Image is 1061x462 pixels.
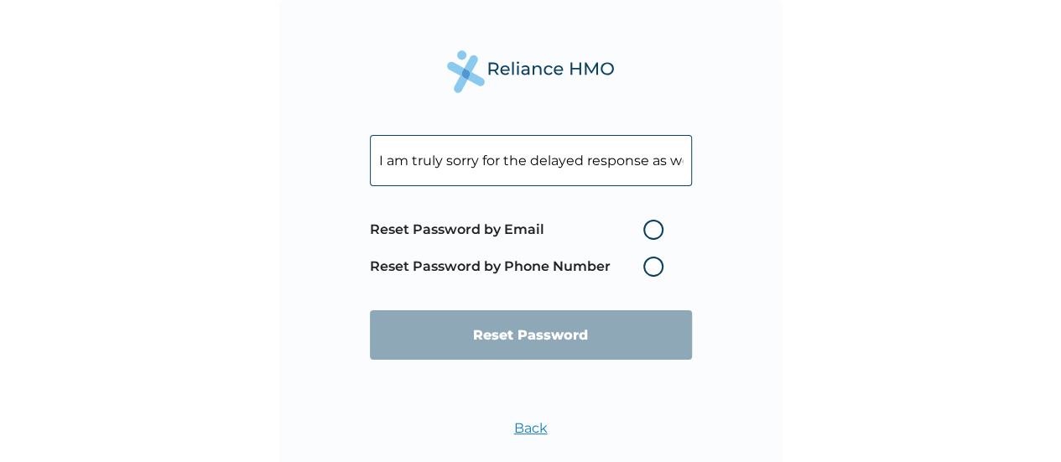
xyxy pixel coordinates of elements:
[370,257,672,277] label: Reset Password by Phone Number
[370,135,692,186] input: Your Enrollee ID or Email Address
[447,50,615,93] img: Reliance Health's Logo
[514,420,548,436] a: Back
[370,220,672,240] label: Reset Password by Email
[370,310,692,360] input: Reset Password
[370,211,672,285] span: Password reset method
